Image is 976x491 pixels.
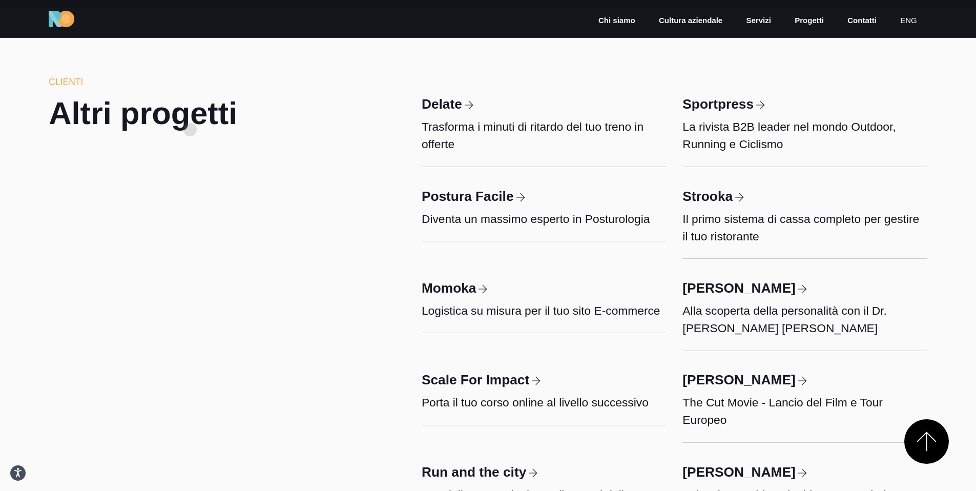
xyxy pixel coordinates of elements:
h3: Scale For Impact [422,373,543,387]
a: Sportpress [682,89,767,112]
p: Il primo sistema di cassa completo per gestire il tuo ristorante [682,210,927,245]
p: Diventa un massimo esperto in Posturologia [422,210,666,228]
h3: Delate [422,97,475,112]
h3: Sportpress [682,97,767,112]
img: Ride On Agency Logo [49,11,74,27]
h2: Altri progetti [49,97,330,129]
a: Run and the city [422,456,540,480]
a: [PERSON_NAME] [682,456,809,480]
a: [PERSON_NAME] [682,272,809,296]
a: Scale For Impact [422,364,543,388]
p: Trasforma i minuti di ritardo del tuo treno in offerte [422,118,666,153]
a: eng [899,15,918,27]
a: Momoka [422,272,490,296]
p: La rivista B2B leader nel mondo Outdoor, Running e Ciclismo [682,118,927,153]
p: Porta il tuo corso online al livello successivo [422,394,666,411]
a: Cultura aziendale [658,15,723,27]
h3: Postura Facile [422,190,527,204]
a: Progetti [794,15,825,27]
a: Postura Facile [422,180,527,204]
a: [PERSON_NAME] [682,364,809,388]
h3: [PERSON_NAME] [682,281,809,296]
h3: [PERSON_NAME] [682,465,809,480]
p: Alla scoperta della personalità con il Dr. [PERSON_NAME] [PERSON_NAME] [682,302,927,337]
h6: Clienti [49,75,330,89]
p: The Cut Movie - Lancio del Film e Tour Europeo [682,394,927,428]
a: Servizi [745,15,772,27]
a: Contatti [846,15,878,27]
h3: Strooka [682,190,746,204]
p: Logistica su misura per il tuo sito E-commerce [422,302,666,319]
h3: Momoka [422,281,490,296]
h3: [PERSON_NAME] [682,373,809,387]
a: Chi siamo [597,15,636,27]
a: Delate [422,89,475,112]
h3: Run and the city [422,465,540,480]
a: Strooka [682,180,746,204]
